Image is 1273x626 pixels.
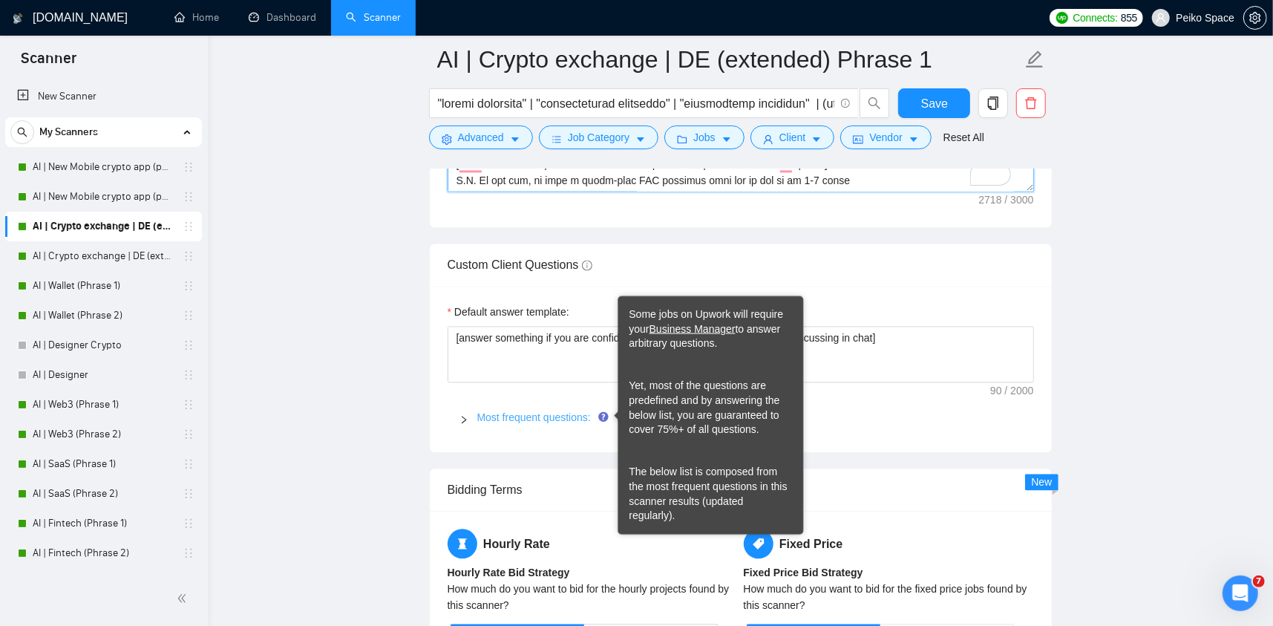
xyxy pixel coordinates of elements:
[629,379,792,437] div: Yet, most of the questions are predefined and by answering the below list, you are guaranteed to ...
[978,88,1008,118] button: copy
[33,360,174,390] a: AI | Designer
[448,469,1034,511] div: Bidding Terms
[183,339,194,351] span: holder
[693,129,716,146] span: Jobs
[448,567,570,578] b: Hourly Rate Bid Strategy
[811,134,822,145] span: caret-down
[5,82,202,111] li: New Scanner
[429,125,533,149] button: settingAdvancedcaret-down
[33,241,174,271] a: AI | Crypto exchange | DE (extended) Phrase 2
[33,152,174,182] a: AI | New Mobile crypto app (phrase 1)
[183,369,194,381] span: holder
[13,7,23,30] img: logo
[33,182,174,212] a: AI | New Mobile crypto app (phrase 2)
[33,301,174,330] a: AI | Wallet (Phrase 2)
[346,11,401,24] a: searchScanner
[33,212,174,241] a: AI | Crypto exchange | DE (extended) Phrase 1
[744,529,773,558] span: tag
[649,322,736,334] a: Business Manager
[448,326,1034,382] textarea: Default answer template:
[177,591,192,606] span: double-left
[1244,12,1266,24] span: setting
[11,127,33,137] span: search
[437,41,1022,78] input: Scanner name...
[779,129,806,146] span: Client
[1016,88,1046,118] button: delete
[721,134,732,145] span: caret-down
[183,547,194,559] span: holder
[33,479,174,509] a: AI | SaaS (Phrase 2)
[438,94,834,113] input: Search Freelance Jobs...
[448,529,738,558] h5: Hourly Rate
[1056,12,1068,24] img: upwork-logo.png
[183,250,194,262] span: holder
[183,310,194,322] span: holder
[442,134,452,145] span: setting
[249,11,316,24] a: dashboardDashboard
[33,538,174,568] a: AI | Fintech (Phrase 2)
[39,117,98,147] span: My Scanners
[174,11,219,24] a: homeHome
[33,509,174,538] a: AI | Fintech (Phrase 1)
[582,260,592,270] span: info-circle
[183,399,194,411] span: holder
[860,97,889,110] span: search
[943,129,984,146] a: Reset All
[750,125,835,149] button: userClientcaret-down
[840,125,931,149] button: idcardVendorcaret-down
[1253,576,1265,587] span: 7
[539,125,658,149] button: barsJob Categorycaret-down
[635,134,646,145] span: caret-down
[568,129,629,146] span: Job Category
[183,191,194,203] span: holder
[744,581,1034,613] div: How much do you want to bid for the fixed price jobs found by this scanner?
[1156,13,1166,23] span: user
[1031,476,1052,488] span: New
[869,129,902,146] span: Vendor
[860,88,889,118] button: search
[33,271,174,301] a: AI | Wallet (Phrase 1)
[183,428,194,440] span: holder
[629,465,792,523] div: The below list is composed from the most frequent questions in this scanner results (updated regu...
[1073,10,1118,26] span: Connects:
[744,567,863,578] b: Fixed Price Bid Strategy
[898,88,970,118] button: Save
[448,529,477,558] span: hourglass
[33,330,174,360] a: AI | Designer Crypto
[477,411,591,423] a: Most frequent questions:
[853,134,863,145] span: idcard
[33,449,174,479] a: AI | SaaS (Phrase 1)
[552,134,562,145] span: bars
[10,120,34,144] button: search
[183,518,194,529] span: holder
[979,97,1007,110] span: copy
[1243,6,1267,30] button: setting
[744,529,1034,558] h5: Fixed Price
[183,458,194,470] span: holder
[448,400,1034,434] div: Most frequent questions:
[510,134,520,145] span: caret-down
[664,125,745,149] button: folderJobscaret-down
[33,390,174,420] a: AI | Web3 (Phrase 1)
[459,415,468,424] span: right
[33,420,174,449] a: AI | Web3 (Phrase 2)
[33,568,174,598] a: AI | Marketplace (Phrase 1)
[458,129,504,146] span: Advanced
[183,280,194,292] span: holder
[909,134,919,145] span: caret-down
[183,488,194,500] span: holder
[448,258,592,271] span: Custom Client Questions
[448,304,569,320] label: Default answer template:
[1017,97,1045,110] span: delete
[1223,576,1258,611] iframe: Intercom live chat
[1121,10,1137,26] span: 855
[1025,50,1044,69] span: edit
[841,99,851,108] span: info-circle
[448,581,738,613] div: How much do you want to bid for the hourly projects found by this scanner?
[677,134,687,145] span: folder
[183,161,194,173] span: holder
[921,94,948,113] span: Save
[629,307,792,351] div: Some jobs on Upwork will require your to answer arbitrary questions.
[17,82,190,111] a: New Scanner
[9,48,88,79] span: Scanner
